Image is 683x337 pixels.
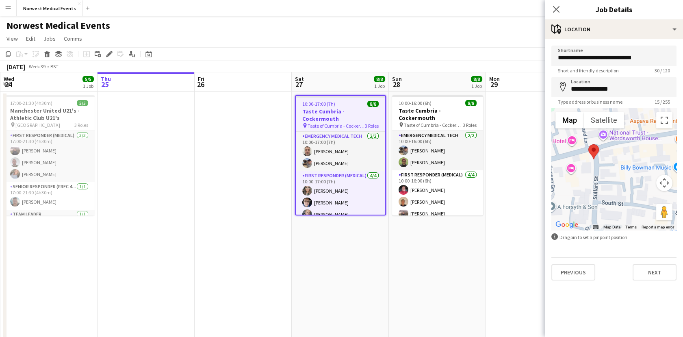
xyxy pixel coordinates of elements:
[295,95,386,215] app-job-card: 10:00-17:00 (7h)8/8Taste Cumbria - Cockermouth Taste of Cumbria - Cockermouth3 RolesEmergency Med...
[463,122,477,128] span: 3 Roles
[593,224,598,230] button: Keyboard shortcuts
[551,67,625,74] span: Short and friendly description
[294,80,304,89] span: 27
[4,182,95,210] app-card-role: Senior Responder (FREC 4 or Above)1/117:00-21:30 (4h30m)[PERSON_NAME]
[553,220,580,230] a: Open this area in Google Maps (opens a new window)
[551,99,629,105] span: Type address or business name
[15,122,60,128] span: [GEOGRAPHIC_DATA]
[43,35,56,42] span: Jobs
[64,35,82,42] span: Comms
[488,80,500,89] span: 29
[648,67,676,74] span: 30 / 120
[61,33,85,44] a: Comms
[392,107,483,122] h3: Taste Cumbria - Cockermouth
[27,63,47,70] span: Week 39
[399,100,431,106] span: 10:00-16:00 (6h)
[23,33,39,44] a: Edit
[648,99,676,105] span: 15 / 255
[82,76,94,82] span: 5/5
[392,95,483,215] app-job-card: 10:00-16:00 (6h)8/8Taste Cumbria - Cockermouth Taste of Cumbria - Cockermouth3 RolesEmergency Med...
[308,123,365,129] span: Taste of Cumbria - Cockermouth
[40,33,59,44] a: Jobs
[656,175,672,191] button: Map camera controls
[50,63,59,70] div: BST
[26,35,35,42] span: Edit
[603,224,620,230] button: Map Data
[295,75,304,83] span: Sat
[198,75,204,83] span: Fri
[489,75,500,83] span: Mon
[7,35,18,42] span: View
[656,204,672,220] button: Drag Pegman onto the map to open Street View
[4,210,95,237] app-card-role: Team Leader1/1
[551,264,595,280] button: Previous
[642,225,674,229] a: Report a map error
[302,101,335,107] span: 10:00-17:00 (7h)
[633,264,676,280] button: Next
[374,83,385,89] div: 1 Job
[3,33,21,44] a: View
[553,220,580,230] img: Google
[367,101,379,107] span: 8/8
[471,83,482,89] div: 1 Job
[545,4,683,15] h3: Job Details
[197,80,204,89] span: 26
[10,100,52,106] span: 17:00-21:30 (4h30m)
[2,80,14,89] span: 24
[296,132,385,171] app-card-role: Emergency Medical Tech2/210:00-17:00 (7h)[PERSON_NAME][PERSON_NAME]
[77,100,88,106] span: 5/5
[100,80,111,89] span: 25
[74,122,88,128] span: 3 Roles
[625,225,637,229] a: Terms (opens in new tab)
[4,95,95,215] app-job-card: 17:00-21:30 (4h30m)5/5Manchester United U21's - Athletic Club U21's [GEOGRAPHIC_DATA]3 RolesFirst...
[4,107,95,122] h3: Manchester United U21's - Athletic Club U21's
[83,83,93,89] div: 1 Job
[4,131,95,182] app-card-role: First Responder (Medical)3/317:00-21:30 (4h30m)[PERSON_NAME][PERSON_NAME][PERSON_NAME]
[545,20,683,39] div: Location
[392,131,483,170] app-card-role: Emergency Medical Tech2/210:00-16:00 (6h)[PERSON_NAME][PERSON_NAME]
[471,76,482,82] span: 8/8
[404,122,463,128] span: Taste of Cumbria - Cockermouth
[296,108,385,122] h3: Taste Cumbria - Cockermouth
[7,20,110,32] h1: Norwest Medical Events
[584,112,624,128] button: Show satellite imagery
[392,75,402,83] span: Sun
[555,112,584,128] button: Show street map
[365,123,379,129] span: 3 Roles
[656,112,672,128] button: Toggle fullscreen view
[7,63,25,71] div: [DATE]
[296,171,385,234] app-card-role: First Responder (Medical)4/410:00-17:00 (7h)[PERSON_NAME][PERSON_NAME][PERSON_NAME]
[17,0,83,16] button: Norwest Medical Events
[4,75,14,83] span: Wed
[551,233,676,241] div: Drag pin to set a pinpoint position
[391,80,402,89] span: 28
[465,100,477,106] span: 8/8
[374,76,385,82] span: 8/8
[392,170,483,233] app-card-role: First Responder (Medical)4/410:00-16:00 (6h)[PERSON_NAME][PERSON_NAME][PERSON_NAME]
[101,75,111,83] span: Thu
